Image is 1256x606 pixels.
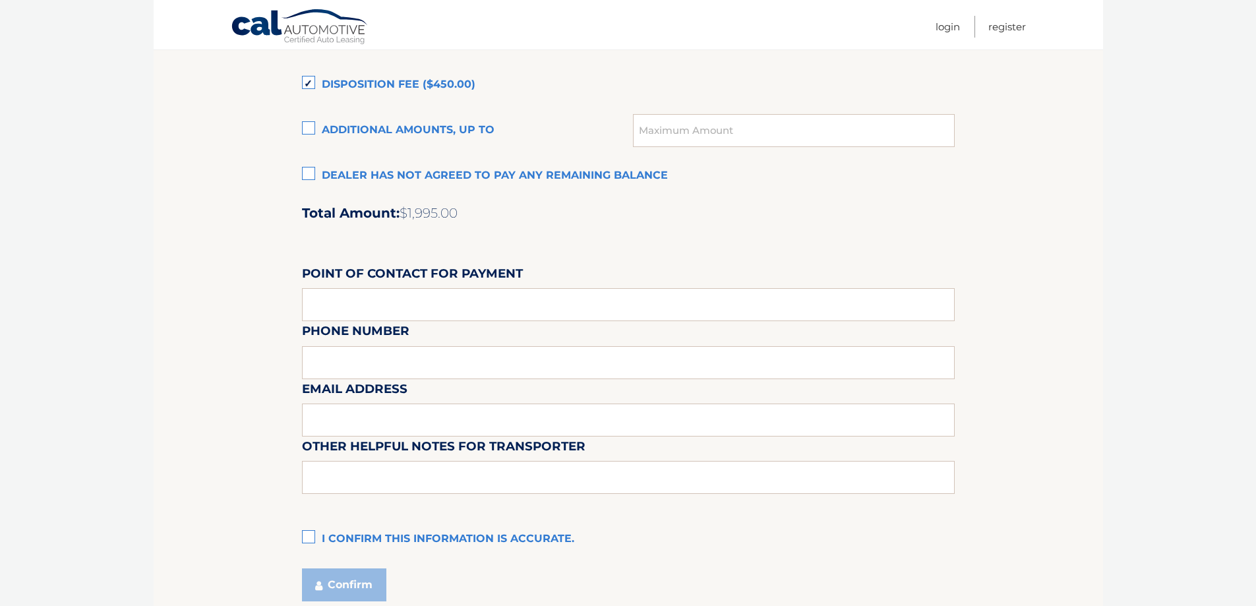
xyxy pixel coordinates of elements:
[302,117,634,144] label: Additional amounts, up to
[988,16,1026,38] a: Register
[302,264,523,288] label: Point of Contact for Payment
[400,205,458,221] span: $1,995.00
[302,163,955,189] label: Dealer has not agreed to pay any remaining balance
[302,437,585,461] label: Other helpful notes for transporter
[936,16,960,38] a: Login
[302,379,407,404] label: Email Address
[302,526,955,553] label: I confirm this information is accurate.
[633,114,954,147] input: Maximum Amount
[302,568,386,601] button: Confirm
[302,72,955,98] label: Disposition Fee ($450.00)
[231,9,369,47] a: Cal Automotive
[302,205,955,222] h2: Total Amount:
